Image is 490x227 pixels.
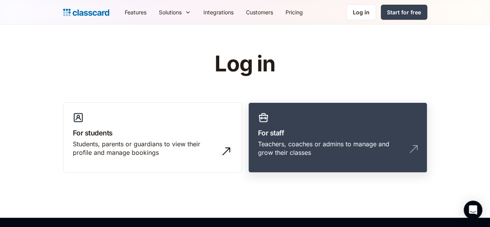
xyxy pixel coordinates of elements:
[122,52,368,76] h1: Log in
[73,128,232,138] h3: For students
[387,8,421,16] div: Start for free
[346,4,376,20] a: Log in
[159,8,182,16] div: Solutions
[153,3,197,21] div: Solutions
[353,8,370,16] div: Log in
[119,3,153,21] a: Features
[279,3,309,21] a: Pricing
[248,102,427,173] a: For staffTeachers, coaches or admins to manage and grow their classes
[464,201,482,219] div: Open Intercom Messenger
[197,3,240,21] a: Integrations
[381,5,427,20] a: Start for free
[63,102,242,173] a: For studentsStudents, parents or guardians to view their profile and manage bookings
[258,140,402,157] div: Teachers, coaches or admins to manage and grow their classes
[258,128,418,138] h3: For staff
[73,140,217,157] div: Students, parents or guardians to view their profile and manage bookings
[240,3,279,21] a: Customers
[63,7,109,18] a: home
